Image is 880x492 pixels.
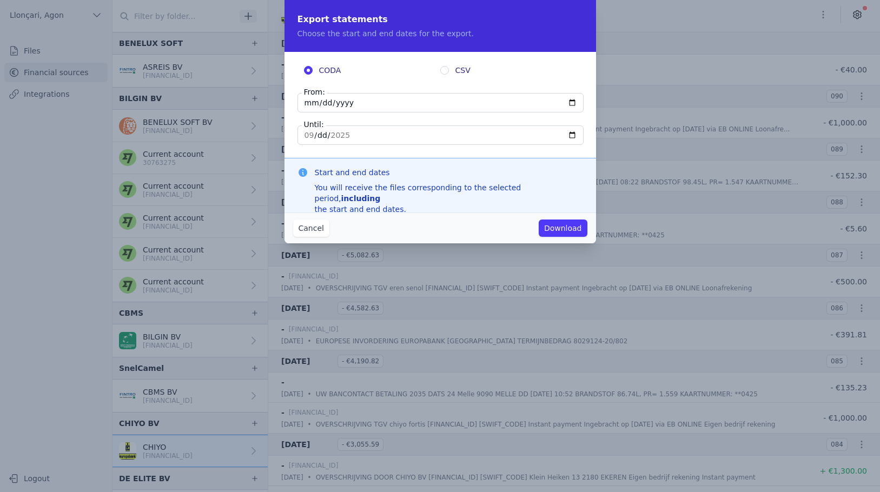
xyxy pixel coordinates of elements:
[315,168,390,177] font: Start and end dates
[297,29,474,38] font: Choose the start and end dates for the export.
[304,66,313,75] input: CODA
[297,14,388,24] font: Export statements
[304,120,324,129] font: Until:
[315,183,521,203] font: You will receive the files corresponding to the selected period,
[544,224,582,232] font: Download
[403,205,406,214] font: .
[440,65,577,76] label: CSV
[455,66,471,75] font: CSV
[341,194,381,203] font: including
[299,224,324,232] font: Cancel
[315,205,404,214] font: the start and end dates
[440,66,449,75] input: CSV
[304,65,440,76] label: CODA
[319,66,341,75] font: CODA
[539,220,587,237] button: Download
[304,88,325,96] font: From:
[293,220,329,237] button: Cancel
